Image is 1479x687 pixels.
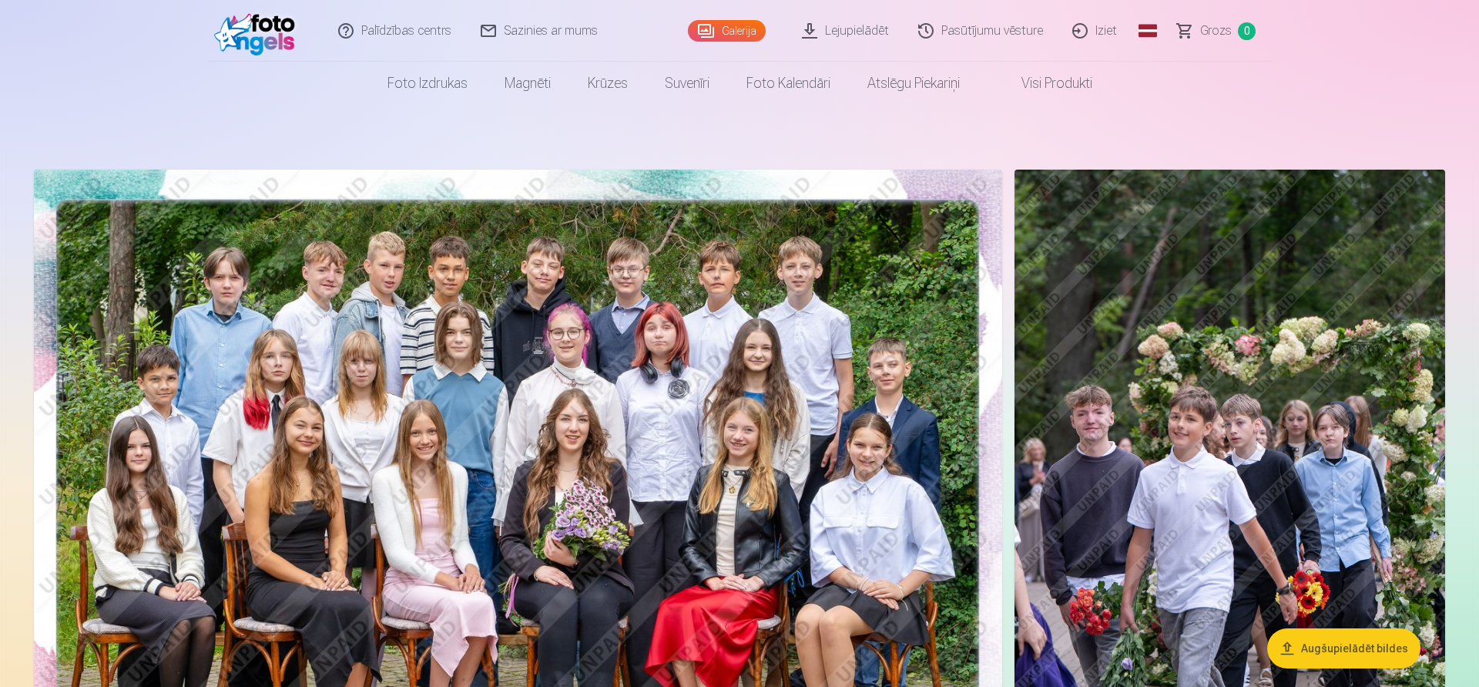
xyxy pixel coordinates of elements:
[646,62,728,105] a: Suvenīri
[214,6,303,56] img: /fa3
[978,62,1111,105] a: Visi produkti
[1200,22,1232,40] span: Grozs
[569,62,646,105] a: Krūzes
[688,20,766,42] a: Galerija
[369,62,486,105] a: Foto izdrukas
[728,62,849,105] a: Foto kalendāri
[1238,22,1256,40] span: 0
[1267,628,1420,668] button: Augšupielādēt bildes
[849,62,978,105] a: Atslēgu piekariņi
[486,62,569,105] a: Magnēti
